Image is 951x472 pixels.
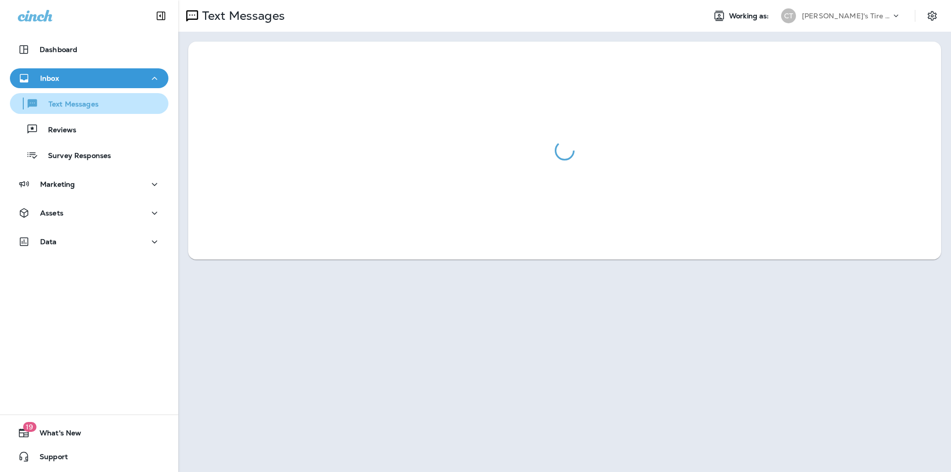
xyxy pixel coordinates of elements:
[38,152,111,161] p: Survey Responses
[781,8,796,23] div: CT
[729,12,771,20] span: Working as:
[10,40,168,59] button: Dashboard
[23,422,36,432] span: 19
[38,126,76,135] p: Reviews
[802,12,891,20] p: [PERSON_NAME]'s Tire & Auto
[10,119,168,140] button: Reviews
[10,423,168,443] button: 19What's New
[39,100,99,109] p: Text Messages
[10,68,168,88] button: Inbox
[40,180,75,188] p: Marketing
[40,209,63,217] p: Assets
[10,174,168,194] button: Marketing
[30,453,68,465] span: Support
[923,7,941,25] button: Settings
[198,8,285,23] p: Text Messages
[10,232,168,252] button: Data
[10,145,168,165] button: Survey Responses
[147,6,175,26] button: Collapse Sidebar
[40,238,57,246] p: Data
[10,447,168,467] button: Support
[10,93,168,114] button: Text Messages
[40,74,59,82] p: Inbox
[30,429,81,441] span: What's New
[10,203,168,223] button: Assets
[40,46,77,53] p: Dashboard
